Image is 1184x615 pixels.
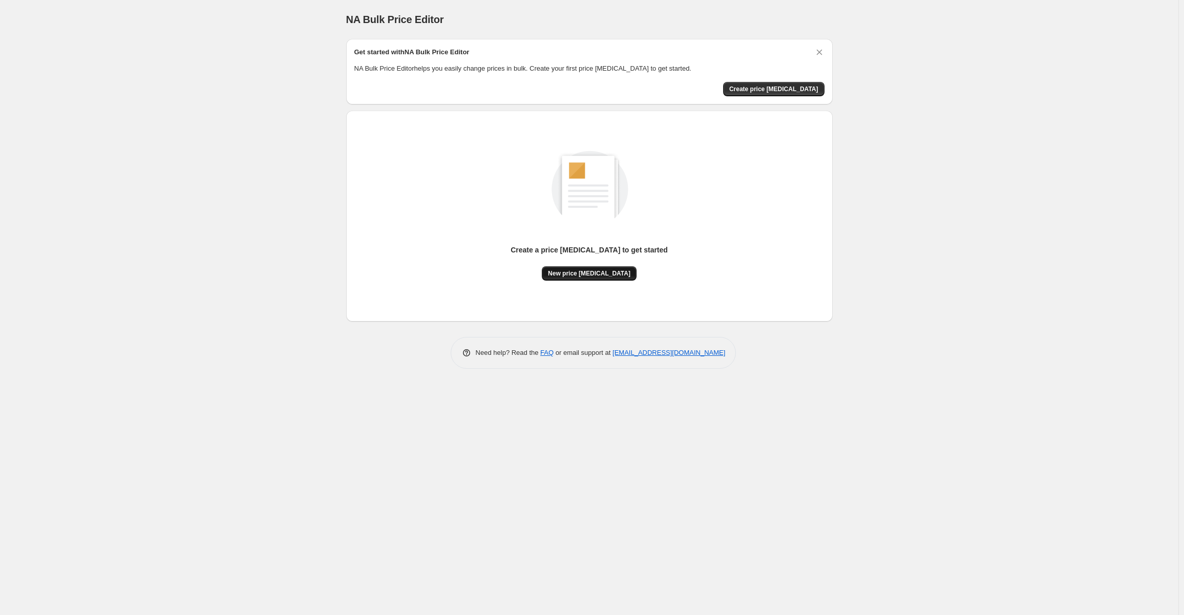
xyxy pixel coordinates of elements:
[723,82,824,96] button: Create price change job
[354,63,824,74] p: NA Bulk Price Editor helps you easily change prices in bulk. Create your first price [MEDICAL_DAT...
[540,349,554,356] a: FAQ
[814,47,824,57] button: Dismiss card
[354,47,470,57] h2: Get started with NA Bulk Price Editor
[729,85,818,93] span: Create price [MEDICAL_DATA]
[542,266,637,281] button: New price [MEDICAL_DATA]
[554,349,612,356] span: or email support at
[511,245,668,255] p: Create a price [MEDICAL_DATA] to get started
[612,349,725,356] a: [EMAIL_ADDRESS][DOMAIN_NAME]
[476,349,541,356] span: Need help? Read the
[346,14,444,25] span: NA Bulk Price Editor
[548,269,630,278] span: New price [MEDICAL_DATA]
